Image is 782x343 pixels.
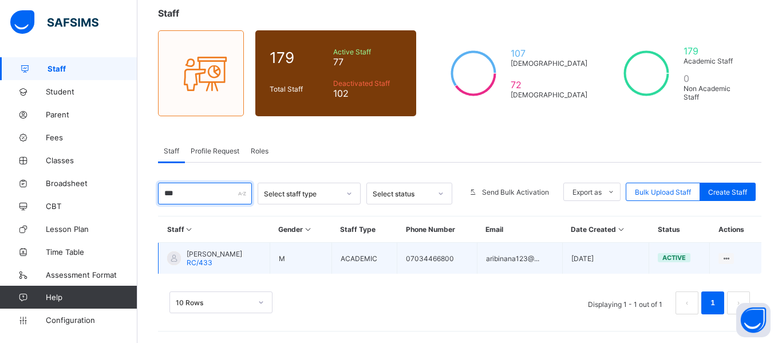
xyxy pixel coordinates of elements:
[701,291,724,314] li: 1
[46,179,137,188] span: Broadsheet
[684,73,747,84] span: 0
[579,291,671,314] li: Displaying 1 - 1 out of 1
[46,293,137,302] span: Help
[635,188,691,196] span: Bulk Upload Staff
[264,190,339,198] div: Select staff type
[562,216,649,243] th: Date Created
[46,133,137,142] span: Fees
[684,57,747,65] span: Academic Staff
[331,216,397,243] th: Staff Type
[46,110,137,119] span: Parent
[46,224,137,234] span: Lesson Plan
[333,48,402,56] span: Active Staff
[331,243,397,274] td: ACADEMIC
[572,188,602,196] span: Export as
[158,7,179,19] span: Staff
[708,188,747,196] span: Create Staff
[270,216,331,243] th: Gender
[477,216,562,243] th: Email
[373,190,431,198] div: Select status
[333,79,402,88] span: Deactivated Staff
[482,188,549,196] span: Send Bulk Activation
[187,258,212,267] span: RC/433
[303,225,313,234] i: Sort in Ascending Order
[684,84,747,101] span: Non Academic Staff
[736,303,771,337] button: Open asap
[684,45,747,57] span: 179
[511,48,587,59] span: 107
[164,147,179,155] span: Staff
[176,298,251,307] div: 10 Rows
[707,295,718,310] a: 1
[397,216,477,243] th: Phone Number
[511,79,587,90] span: 72
[251,147,268,155] span: Roles
[184,225,194,234] i: Sort in Ascending Order
[159,216,270,243] th: Staff
[676,291,698,314] li: 上一页
[187,250,242,258] span: [PERSON_NAME]
[46,247,137,257] span: Time Table
[662,254,686,262] span: active
[562,243,649,274] td: [DATE]
[46,270,137,279] span: Assessment Format
[191,147,239,155] span: Profile Request
[727,291,750,314] button: next page
[46,316,137,325] span: Configuration
[397,243,477,274] td: 07034466800
[46,156,137,165] span: Classes
[511,90,587,99] span: [DEMOGRAPHIC_DATA]
[511,59,587,68] span: [DEMOGRAPHIC_DATA]
[727,291,750,314] li: 下一页
[649,216,710,243] th: Status
[267,82,330,96] div: Total Staff
[270,243,331,274] td: M
[48,64,137,73] span: Staff
[10,10,98,34] img: safsims
[710,216,761,243] th: Actions
[333,56,402,68] span: 77
[616,225,626,234] i: Sort in Ascending Order
[46,202,137,211] span: CBT
[477,243,562,274] td: aribinana123@...
[270,49,327,66] span: 179
[46,87,137,96] span: Student
[333,88,402,99] span: 102
[676,291,698,314] button: prev page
